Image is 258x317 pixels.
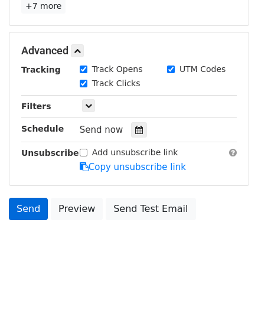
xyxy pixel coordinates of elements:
a: Preview [51,198,103,220]
strong: Unsubscribe [21,148,79,158]
label: Add unsubscribe link [92,146,178,159]
label: UTM Codes [179,63,226,76]
a: Send Test Email [106,198,195,220]
label: Track Opens [92,63,143,76]
h5: Advanced [21,44,237,57]
strong: Filters [21,102,51,111]
span: Send now [80,125,123,135]
iframe: Chat Widget [199,260,258,317]
a: Send [9,198,48,220]
strong: Tracking [21,65,61,74]
label: Track Clicks [92,77,141,90]
strong: Schedule [21,124,64,133]
a: Copy unsubscribe link [80,162,186,172]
